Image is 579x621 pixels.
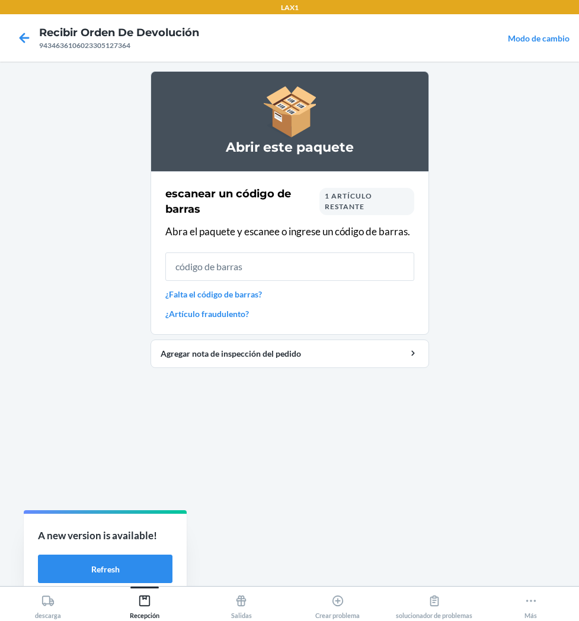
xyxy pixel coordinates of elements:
button: Crear problema [289,587,386,619]
div: descarga [35,590,61,619]
button: Agregar nota de inspección del pedido [151,340,429,368]
div: Crear problema [315,590,360,619]
button: solucionador de problemas [386,587,482,619]
div: Recepción [130,590,159,619]
h4: Recibir orden de devolución [39,25,199,40]
a: ¿Falta el código de barras? [165,288,414,300]
span: 1 artículo restante [325,191,372,211]
button: Salidas [193,587,290,619]
h3: Abrir este paquete [165,138,414,157]
p: Abra el paquete y escanee o ingrese un código de barras. [165,224,414,239]
button: Refresh [38,555,172,583]
div: Más [524,590,538,619]
a: Modo de cambio [508,33,570,43]
button: Recepción [97,587,193,619]
div: Agregar nota de inspección del pedido [161,347,419,360]
button: Más [482,587,579,619]
div: 9434636106023305127364 [39,40,199,51]
h2: escanear un código de barras [165,186,319,217]
input: código de barras [165,252,414,281]
div: solucionador de problemas [396,590,472,619]
div: Salidas [231,590,252,619]
a: ¿Artículo fraudulento? [165,308,414,320]
p: LAX1 [281,2,299,13]
p: A new version is available! [38,528,172,543]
